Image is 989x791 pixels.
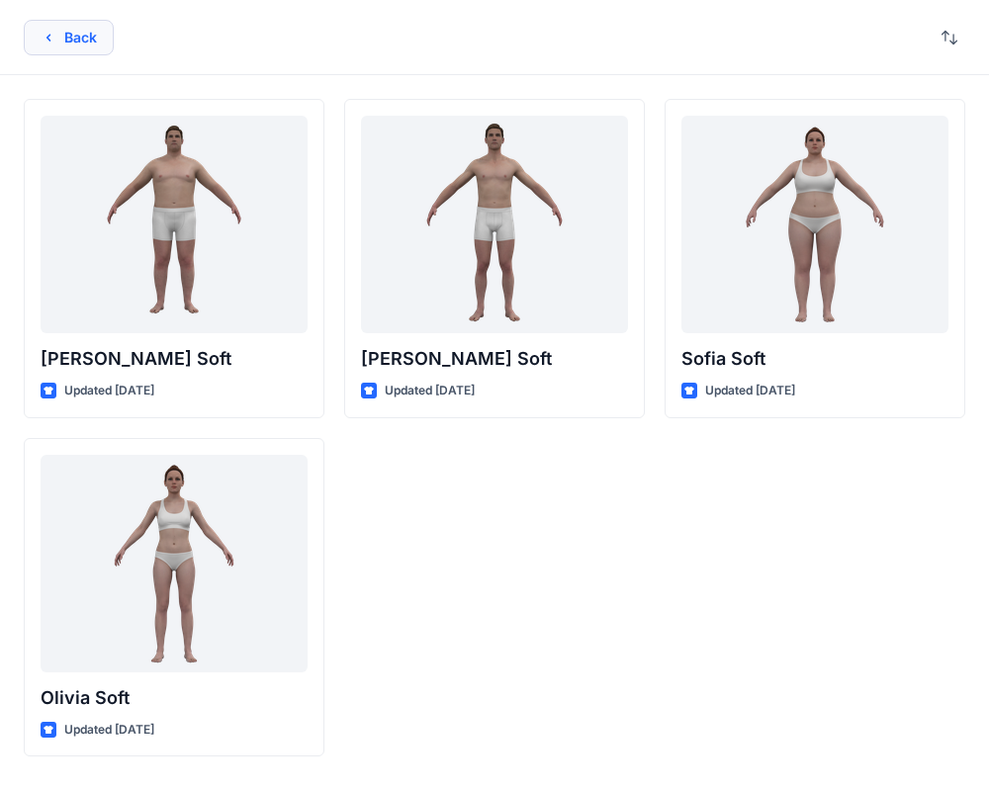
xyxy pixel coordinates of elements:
[385,381,475,401] p: Updated [DATE]
[681,116,948,333] a: Sofia Soft
[361,345,628,373] p: [PERSON_NAME] Soft
[41,345,308,373] p: [PERSON_NAME] Soft
[64,381,154,401] p: Updated [DATE]
[41,684,308,712] p: Olivia Soft
[41,116,308,333] a: Joseph Soft
[64,720,154,741] p: Updated [DATE]
[24,20,114,55] button: Back
[41,455,308,672] a: Olivia Soft
[681,345,948,373] p: Sofia Soft
[361,116,628,333] a: Oliver Soft
[705,381,795,401] p: Updated [DATE]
